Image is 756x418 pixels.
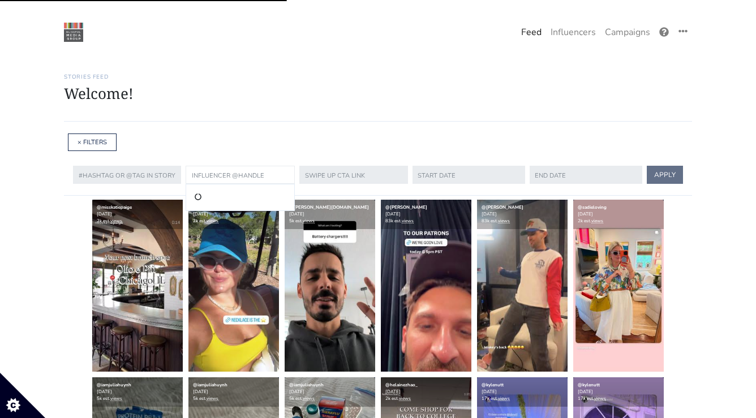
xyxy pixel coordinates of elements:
a: Influencers [546,21,600,44]
div: [DATE] 2k est. [92,200,183,229]
h1: Welcome! [64,85,692,102]
a: views [303,395,315,402]
a: @[PERSON_NAME] [385,204,427,210]
div: [DATE] 2k est. [188,200,279,229]
input: #hashtag or @tag IN STORY [73,166,181,184]
a: Feed [517,21,546,44]
a: @sadieloving [578,204,607,210]
a: views [594,395,606,402]
h6: Stories Feed [64,74,692,80]
a: @[PERSON_NAME] [482,204,523,210]
a: @helainezhao_ [385,382,418,388]
div: [DATE] 83k est. [477,200,568,229]
a: @kylenutt [578,382,600,388]
div: [DATE] 83k est. [381,200,471,229]
a: views [110,218,122,224]
a: @iamjuliahuynh [193,382,227,388]
div: [DATE] 5k est. [92,377,183,407]
a: views [399,395,411,402]
button: APPLY [647,166,683,184]
a: views [207,218,218,224]
div: [DATE] 2k est. [381,377,471,407]
a: @kylenutt [482,382,504,388]
a: views [498,218,510,224]
div: [DATE] 2k est. [573,200,664,229]
a: @misskatiepaige [97,204,132,210]
input: Date in YYYY-MM-DD format [413,166,525,184]
img: 22:22:48_1550874168 [64,23,83,42]
a: @[PERSON_NAME][DOMAIN_NAME] [289,204,369,210]
a: views [110,395,122,402]
a: @iamjuliahuynh [97,382,131,388]
input: Date in YYYY-MM-DD format [530,166,642,184]
a: Campaigns [600,21,655,44]
div: [DATE] 5k est. [285,200,375,229]
a: × FILTERS [78,138,107,146]
a: views [207,395,218,402]
a: views [498,395,510,402]
a: views [402,218,414,224]
a: views [591,218,603,224]
div: [DATE] 5k est. [188,377,279,407]
div: [DATE] 5k est. [285,377,375,407]
div: [DATE] 17k est. [573,377,664,407]
input: swipe up cta link [299,166,407,184]
a: @iamjuliahuynh [289,382,324,388]
a: views [303,218,315,224]
input: influencer @handle [186,166,295,184]
div: [DATE] 17k est. [477,377,568,407]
